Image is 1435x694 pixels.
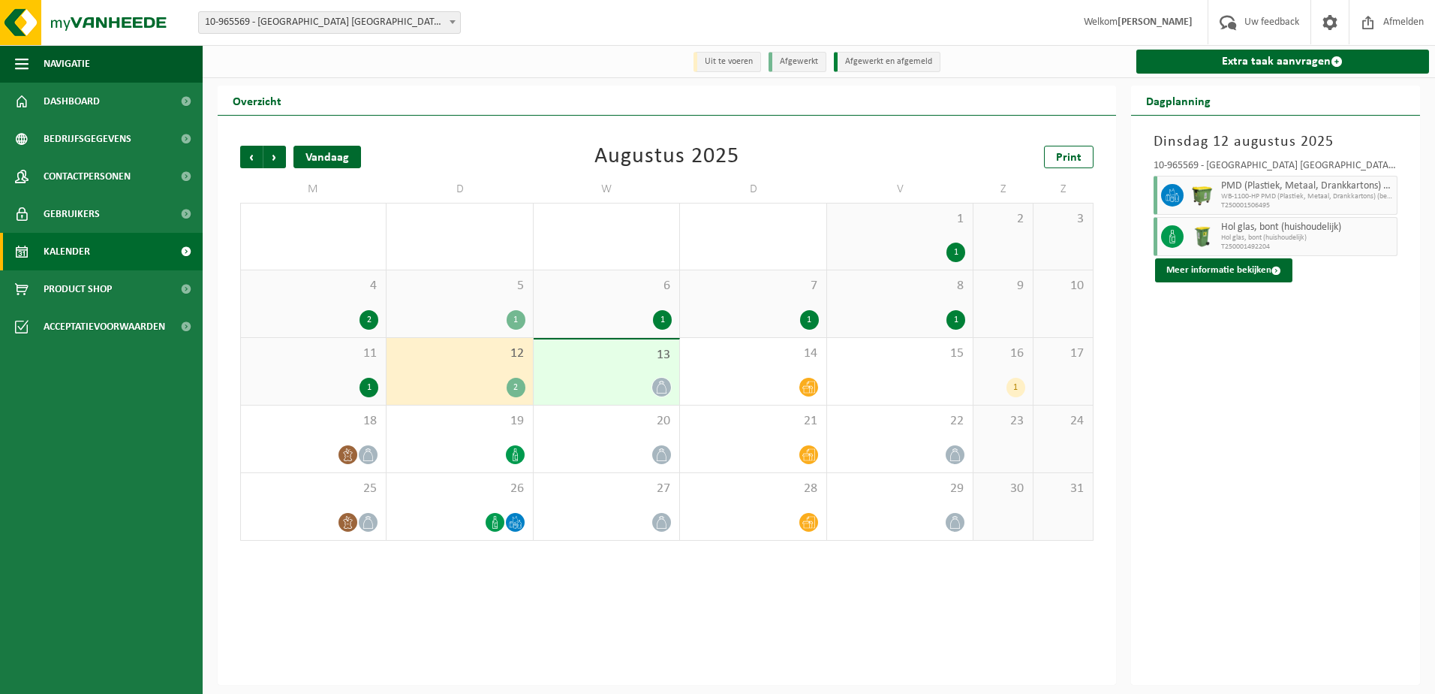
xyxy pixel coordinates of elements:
div: 10-965569 - [GEOGRAPHIC_DATA] [GEOGRAPHIC_DATA] - [GEOGRAPHIC_DATA] [1154,161,1398,176]
li: Uit te voeren [693,52,761,72]
span: Dashboard [44,83,100,120]
span: Vorige [240,146,263,168]
span: 23 [981,413,1025,430]
span: 21 [687,413,818,430]
a: Extra taak aanvragen [1136,50,1430,74]
span: Hol glas, bont (huishoudelijk) [1221,222,1394,234]
span: 10 [1041,278,1085,294]
span: 20 [541,413,672,430]
div: 1 [946,310,965,330]
span: WB-1100-HP PMD (Plastiek, Metaal, Drankkartons) (bedrijven) [1221,192,1394,201]
span: 9 [981,278,1025,294]
span: 16 [981,345,1025,362]
span: Kalender [44,233,90,270]
span: 8 [835,278,965,294]
span: 5 [394,278,525,294]
a: Print [1044,146,1094,168]
td: Z [1033,176,1094,203]
div: 1 [507,310,525,330]
span: Bedrijfsgegevens [44,120,131,158]
div: 2 [360,310,378,330]
span: 15 [835,345,965,362]
td: D [387,176,533,203]
span: 26 [394,481,525,497]
span: 27 [541,481,672,497]
div: 1 [653,310,672,330]
td: Z [973,176,1033,203]
div: 1 [946,243,965,262]
span: 7 [687,278,818,294]
span: Acceptatievoorwaarden [44,308,165,345]
span: PMD (Plastiek, Metaal, Drankkartons) (bedrijven) [1221,180,1394,192]
td: W [534,176,680,203]
span: 25 [248,481,378,497]
div: Vandaag [293,146,361,168]
img: WB-0240-HPE-GN-50 [1191,225,1214,248]
span: 10-965569 - VAN DER VALK HOTEL PARK LANE ANTWERPEN NV - ANTWERPEN [198,11,461,34]
span: Product Shop [44,270,112,308]
div: 1 [1006,378,1025,397]
td: M [240,176,387,203]
span: 29 [835,481,965,497]
div: 2 [507,378,525,397]
span: Print [1056,152,1082,164]
span: Hol glas, bont (huishoudelijk) [1221,234,1394,243]
div: 1 [800,310,819,330]
h3: Dinsdag 12 augustus 2025 [1154,131,1398,153]
span: Volgende [263,146,286,168]
img: WB-1100-HPE-GN-50 [1191,184,1214,207]
div: Augustus 2025 [594,146,739,168]
button: Meer informatie bekijken [1155,258,1292,282]
span: T250001506495 [1221,201,1394,210]
li: Afgewerkt [769,52,826,72]
span: 14 [687,345,818,362]
span: 10-965569 - VAN DER VALK HOTEL PARK LANE ANTWERPEN NV - ANTWERPEN [199,12,460,33]
h2: Overzicht [218,86,296,115]
span: 28 [687,481,818,497]
span: 18 [248,413,378,430]
li: Afgewerkt en afgemeld [834,52,940,72]
span: 24 [1041,413,1085,430]
span: 11 [248,345,378,362]
span: Contactpersonen [44,158,131,195]
div: 1 [360,378,378,397]
span: Gebruikers [44,195,100,233]
span: 3 [1041,211,1085,228]
span: 4 [248,278,378,294]
span: Navigatie [44,45,90,83]
span: 13 [541,347,672,364]
span: 12 [394,345,525,362]
span: 22 [835,413,965,430]
td: V [827,176,973,203]
span: 2 [981,211,1025,228]
span: T250001492204 [1221,243,1394,252]
span: 30 [981,481,1025,497]
strong: [PERSON_NAME] [1118,17,1193,28]
span: 31 [1041,481,1085,497]
span: 1 [835,211,965,228]
span: 19 [394,413,525,430]
td: D [680,176,826,203]
span: 6 [541,278,672,294]
span: 17 [1041,345,1085,362]
h2: Dagplanning [1131,86,1226,115]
